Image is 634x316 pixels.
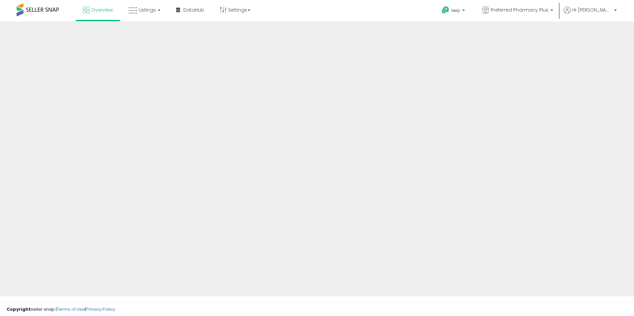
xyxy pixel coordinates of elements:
[564,7,617,22] a: Hi [PERSON_NAME]
[436,1,472,22] a: Help
[183,7,204,13] span: DataHub
[572,7,612,13] span: Hi [PERSON_NAME]
[441,6,450,14] i: Get Help
[91,7,113,13] span: Overview
[451,8,460,13] span: Help
[491,7,548,13] span: Preferred Pharmacy Plus
[139,7,156,13] span: Listings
